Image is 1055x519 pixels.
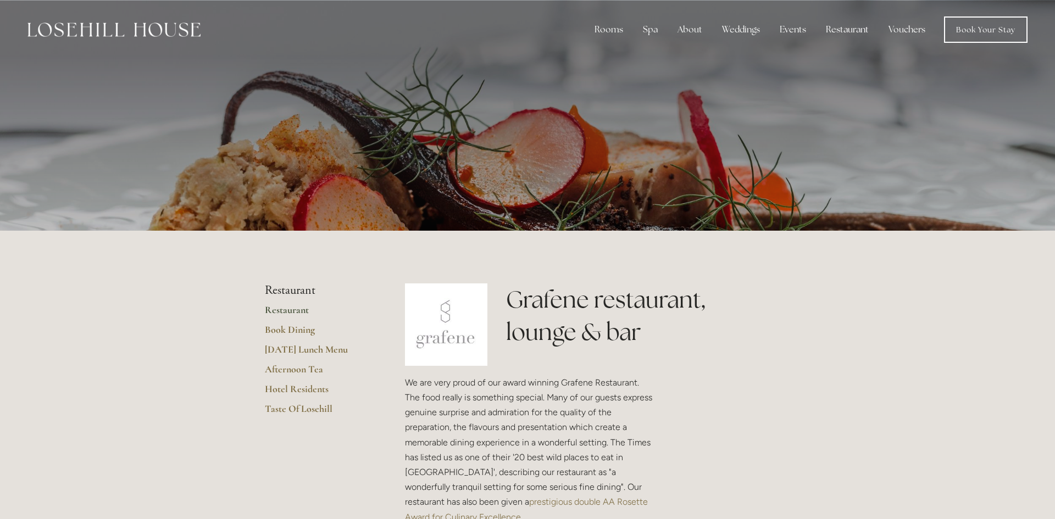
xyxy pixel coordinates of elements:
div: Spa [634,19,667,41]
h1: Grafene restaurant, lounge & bar [506,283,790,348]
a: Vouchers [880,19,934,41]
a: Book Your Stay [944,16,1028,43]
li: Restaurant [265,283,370,298]
div: Rooms [586,19,632,41]
a: Taste Of Losehill [265,403,370,422]
a: Restaurant [265,304,370,323]
div: Events [771,19,815,41]
img: grafene.jpg [405,283,487,366]
div: Weddings [713,19,769,41]
img: Losehill House [27,23,201,37]
div: About [669,19,711,41]
a: Hotel Residents [265,383,370,403]
div: Restaurant [817,19,878,41]
a: Afternoon Tea [265,363,370,383]
a: [DATE] Lunch Menu [265,343,370,363]
a: Book Dining [265,323,370,343]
